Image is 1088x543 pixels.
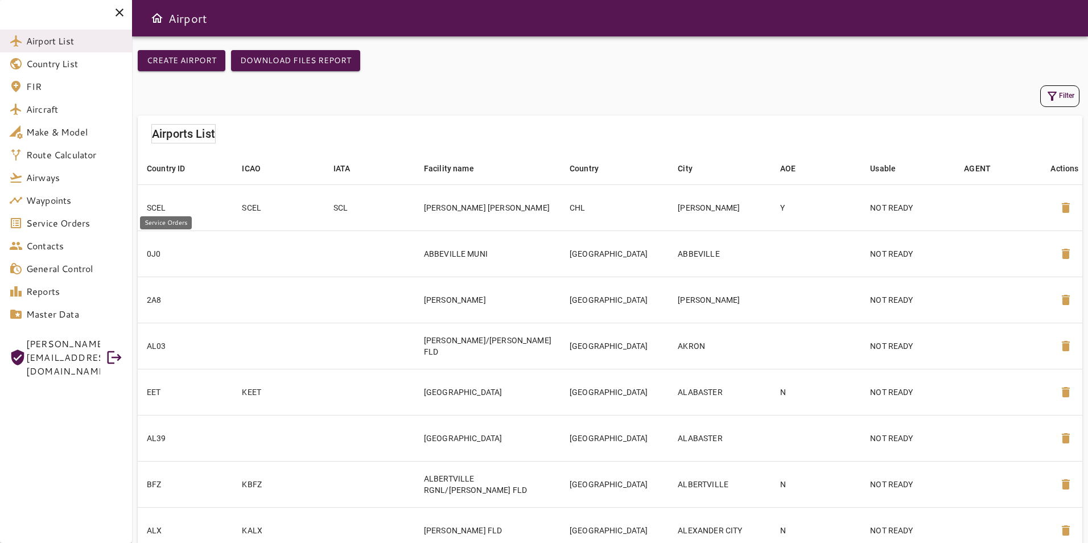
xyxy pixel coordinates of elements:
td: CHL [561,184,669,231]
div: AGENT [964,162,991,175]
td: [PERSON_NAME] [PERSON_NAME] [415,184,561,231]
p: NOT READY [870,294,946,306]
span: AGENT [964,162,1005,175]
div: IATA [333,162,351,175]
span: delete [1059,478,1073,491]
div: Country ID [147,162,186,175]
td: AL39 [138,415,233,461]
span: ICAO [242,162,275,175]
td: [GEOGRAPHIC_DATA] [561,277,669,323]
button: Delete Airport [1052,286,1079,314]
span: FIR [26,80,123,93]
button: Download Files Report [231,50,360,71]
td: ALABASTER [669,369,771,415]
td: KBFZ [233,461,324,507]
td: ALBERTVILLE [669,461,771,507]
span: Aircraft [26,102,123,116]
h6: Airport [168,9,207,27]
td: ABBEVILLE MUNI [415,231,561,277]
p: NOT READY [870,479,946,490]
button: Delete Airport [1052,379,1079,406]
span: delete [1059,293,1073,307]
span: Airways [26,171,123,184]
div: City [678,162,693,175]
td: SCL [324,184,415,231]
td: [PERSON_NAME] [669,184,771,231]
p: NOT READY [870,433,946,444]
span: Contacts [26,239,123,253]
span: General Control [26,262,123,275]
td: [PERSON_NAME]/[PERSON_NAME] FLD [415,323,561,369]
span: Airport List [26,34,123,48]
span: Service Orders [26,216,123,230]
span: AOE [780,162,810,175]
td: BFZ [138,461,233,507]
span: delete [1059,431,1073,445]
td: KEET [233,369,324,415]
td: Y [771,184,861,231]
span: Country ID [147,162,200,175]
td: [PERSON_NAME] [669,277,771,323]
span: delete [1059,247,1073,261]
button: Delete Airport [1052,471,1079,498]
span: Route Calculator [26,148,123,162]
td: ALABASTER [669,415,771,461]
p: NOT READY [870,525,946,536]
span: Country List [26,57,123,71]
td: [GEOGRAPHIC_DATA] [561,369,669,415]
button: Open drawer [146,7,168,30]
h6: Airports List [152,125,215,143]
td: 2A8 [138,277,233,323]
td: [GEOGRAPHIC_DATA] [561,415,669,461]
span: Country [570,162,613,175]
span: delete [1059,339,1073,353]
span: [PERSON_NAME][EMAIL_ADDRESS][DOMAIN_NAME] [26,337,100,378]
p: NOT READY [870,386,946,398]
span: delete [1059,385,1073,399]
button: Create airport [138,50,225,71]
button: Delete Airport [1052,240,1079,268]
td: [GEOGRAPHIC_DATA] [415,369,561,415]
td: SCEL [138,184,233,231]
p: NOT READY [870,248,946,260]
button: Delete Airport [1052,194,1079,221]
td: EET [138,369,233,415]
button: Delete Airport [1052,332,1079,360]
span: Make & Model [26,125,123,139]
p: NOT READY [870,202,946,213]
p: NOT READY [870,340,946,352]
td: [GEOGRAPHIC_DATA] [561,231,669,277]
td: [PERSON_NAME] [415,277,561,323]
span: Usable [870,162,910,175]
div: Country [570,162,599,175]
span: Waypoints [26,194,123,207]
div: ICAO [242,162,261,175]
span: City [678,162,707,175]
td: [GEOGRAPHIC_DATA] [415,415,561,461]
span: Master Data [26,307,123,321]
button: Filter [1040,85,1079,107]
td: AL03 [138,323,233,369]
td: N [771,461,861,507]
div: AOE [780,162,796,175]
td: 0J0 [138,231,233,277]
td: [GEOGRAPHIC_DATA] [561,323,669,369]
span: delete [1059,524,1073,537]
span: delete [1059,201,1073,215]
td: AKRON [669,323,771,369]
div: Usable [870,162,896,175]
span: Facility name [424,162,489,175]
td: ALBERTVILLE RGNL/[PERSON_NAME] FLD [415,461,561,507]
span: IATA [333,162,365,175]
td: ABBEVILLE [669,231,771,277]
td: [GEOGRAPHIC_DATA] [561,461,669,507]
button: Delete Airport [1052,425,1079,452]
td: N [771,369,861,415]
div: Service Orders [140,216,192,229]
span: Reports [26,285,123,298]
td: SCEL [233,184,324,231]
div: Facility name [424,162,474,175]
